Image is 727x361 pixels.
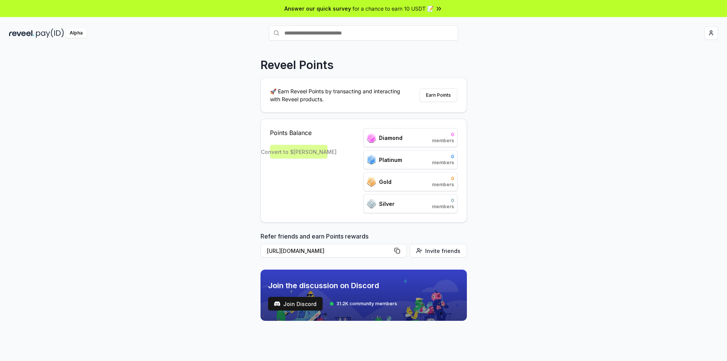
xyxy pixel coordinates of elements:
img: reveel_dark [9,28,34,38]
img: ranks_icon [367,155,376,165]
a: testJoin Discord [268,297,323,311]
img: discord_banner [261,270,467,321]
span: Gold [379,178,392,186]
span: Points Balance [270,128,328,137]
button: Earn Points [420,88,457,102]
button: Join Discord [268,297,323,311]
span: Invite friends [425,247,460,255]
div: Refer friends and earn Points rewards [261,232,467,261]
span: 0 [432,132,454,138]
div: Alpha [66,28,87,38]
span: members [432,182,454,188]
img: ranks_icon [367,199,376,209]
img: ranks_icon [367,133,376,143]
p: Reveel Points [261,58,334,72]
span: 0 [432,176,454,182]
span: members [432,160,454,166]
span: Join Discord [283,300,317,308]
img: ranks_icon [367,177,376,187]
span: members [432,204,454,210]
span: 0 [432,154,454,160]
span: Diamond [379,134,403,142]
span: for a chance to earn 10 USDT 📝 [353,5,434,13]
p: 🚀 Earn Reveel Points by transacting and interacting with Reveel products. [270,87,406,103]
span: 0 [432,198,454,204]
span: members [432,138,454,144]
img: pay_id [36,28,64,38]
button: [URL][DOMAIN_NAME] [261,244,407,257]
img: test [274,301,280,307]
span: Join the discussion on Discord [268,280,397,291]
span: 31.2K community members [336,301,397,307]
span: Silver [379,200,395,208]
button: Invite friends [410,244,467,257]
span: Answer our quick survey [284,5,351,13]
span: Platinum [379,156,402,164]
